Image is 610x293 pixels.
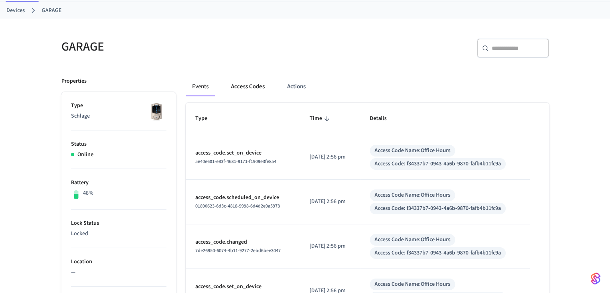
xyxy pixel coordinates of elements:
h5: GARAGE [61,39,300,55]
button: Access Codes [225,77,271,96]
p: Lock Status [71,219,166,228]
p: access_code.set_on_device [195,283,290,291]
p: access_code.changed [195,238,290,246]
div: Access Code Name: Office Hours [375,146,450,155]
span: 5e40e601-e83f-4631-9171-f1909e3fe854 [195,158,276,165]
div: Access Code: f34337b7-0943-4a6b-9870-fafb4b11fc9a [375,204,501,213]
p: Locked [71,230,166,238]
img: SeamLogoGradient.69752ec5.svg [591,272,600,285]
p: [DATE] 2:56 pm [309,242,351,250]
div: Access Code Name: Office Hours [375,280,450,289]
a: Devices [6,6,25,15]
p: Schlage [71,112,166,120]
img: Schlage Sense Smart Deadbolt with Camelot Trim, Front [146,102,166,122]
p: [DATE] 2:56 pm [309,153,351,161]
p: Location [71,258,166,266]
span: Details [370,112,397,125]
div: Access Code Name: Office Hours [375,191,450,199]
p: 48% [83,189,93,197]
p: — [71,268,166,277]
button: Actions [281,77,312,96]
p: Properties [61,77,87,85]
div: ant example [186,77,549,96]
span: Type [195,112,218,125]
button: Events [186,77,215,96]
p: access_code.scheduled_on_device [195,193,290,202]
p: [DATE] 2:56 pm [309,197,351,206]
div: Access Code: f34337b7-0943-4a6b-9870-fafb4b11fc9a [375,160,501,168]
div: Access Code: f34337b7-0943-4a6b-9870-fafb4b11fc9a [375,249,501,257]
div: Access Code Name: Office Hours [375,236,450,244]
p: Type [71,102,166,110]
span: 01890623-6d3c-4818-9998-6d4d2e9a5973 [195,203,280,210]
p: Status [71,140,166,149]
span: 7de26950-6074-4b11-9277-2ebd6bee3047 [195,247,281,254]
span: Time [309,112,332,125]
p: access_code.set_on_device [195,149,290,157]
a: GARAGE [42,6,61,15]
p: Battery [71,179,166,187]
p: Online [77,151,93,159]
